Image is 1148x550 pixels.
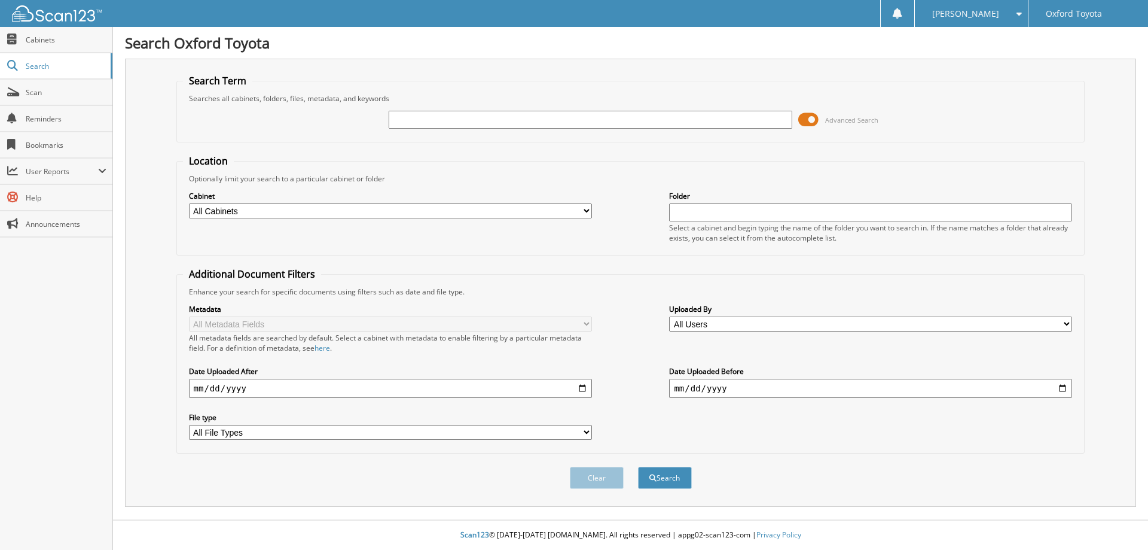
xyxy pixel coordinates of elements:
label: Date Uploaded After [189,366,592,376]
button: Search [638,467,692,489]
div: Select a cabinet and begin typing the name of the folder you want to search in. If the name match... [669,223,1072,243]
span: Scan123 [460,530,489,540]
span: Search [26,61,105,71]
div: All metadata fields are searched by default. Select a cabinet with metadata to enable filtering b... [189,333,592,353]
span: Reminders [26,114,106,124]
span: User Reports [26,166,98,177]
div: Enhance your search for specific documents using filters such as date and file type. [183,287,1079,297]
span: Oxford Toyota [1046,10,1102,17]
div: © [DATE]-[DATE] [DOMAIN_NAME]. All rights reserved | appg02-scan123-com | [113,521,1148,550]
legend: Search Term [183,74,252,87]
img: scan123-logo-white.svg [12,5,102,22]
span: [PERSON_NAME] [932,10,999,17]
a: here [315,343,330,353]
label: Metadata [189,304,592,314]
label: Cabinet [189,191,592,201]
label: Date Uploaded Before [669,366,1072,376]
h1: Search Oxford Toyota [125,33,1136,53]
span: Help [26,193,106,203]
input: end [669,379,1072,398]
span: Scan [26,87,106,98]
span: Advanced Search [825,116,878,124]
span: Announcements [26,219,106,229]
label: Uploaded By [669,304,1072,314]
button: Clear [570,467,624,489]
span: Bookmarks [26,140,106,150]
input: start [189,379,592,398]
span: Cabinets [26,35,106,45]
a: Privacy Policy [756,530,801,540]
label: File type [189,412,592,423]
legend: Additional Document Filters [183,268,321,281]
div: Searches all cabinets, folders, files, metadata, and keywords [183,93,1079,104]
label: Folder [669,191,1072,201]
legend: Location [183,154,234,168]
div: Optionally limit your search to a particular cabinet or folder [183,174,1079,184]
